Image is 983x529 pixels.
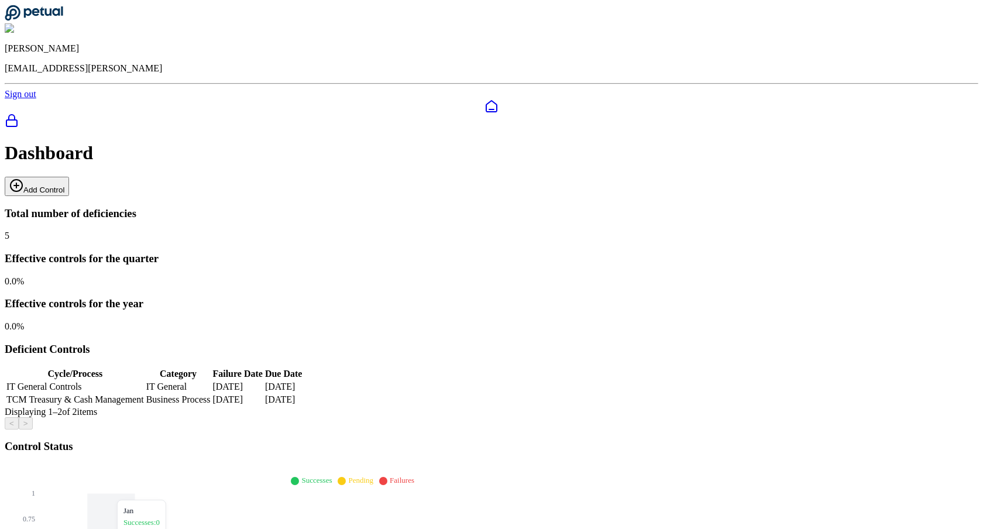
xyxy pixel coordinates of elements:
[5,177,69,196] button: Add Control
[5,99,978,114] a: Dashboard
[5,343,978,356] h3: Deficient Controls
[5,297,978,310] h3: Effective controls for the year
[5,89,36,99] a: Sign out
[212,368,263,380] th: Failure Date
[6,394,145,406] td: TCM Treasury & Cash Management
[5,252,978,265] h3: Effective controls for the quarter
[264,368,303,380] th: Due Date
[5,407,97,417] span: Displaying 1– 2 of 2 items
[146,394,211,406] td: Business Process
[5,207,978,220] h3: Total number of deficiencies
[301,476,332,485] span: Successes
[5,440,978,453] h3: Control Status
[5,13,63,23] a: Go to Dashboard
[32,489,35,497] tspan: 1
[5,43,978,54] p: [PERSON_NAME]
[5,114,978,130] a: SOC
[212,394,263,406] td: [DATE]
[5,63,978,74] p: [EMAIL_ADDRESS][PERSON_NAME]
[264,381,303,393] td: [DATE]
[5,417,19,430] button: <
[5,142,978,164] h1: Dashboard
[19,417,33,430] button: >
[390,476,414,485] span: Failures
[5,321,24,331] span: 0.0 %
[146,368,211,380] th: Category
[5,23,84,34] img: Shekhar Khedekar
[23,515,35,523] tspan: 0.75
[6,368,145,380] th: Cycle/Process
[348,476,373,485] span: Pending
[5,276,24,286] span: 0.0 %
[6,381,145,393] td: IT General Controls
[5,231,9,241] span: 5
[146,381,211,393] td: IT General
[212,381,263,393] td: [DATE]
[264,394,303,406] td: [DATE]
